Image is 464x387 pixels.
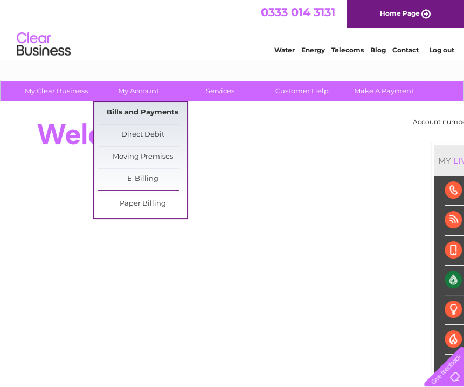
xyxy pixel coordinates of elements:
[176,81,265,101] a: Services
[98,193,187,215] a: Paper Billing
[98,124,187,146] a: Direct Debit
[98,168,187,190] a: E-Billing
[98,102,187,124] a: Bills and Payments
[12,81,101,101] a: My Clear Business
[428,46,454,54] a: Log out
[94,81,183,101] a: My Account
[340,81,428,101] a: Make A Payment
[274,46,295,54] a: Water
[301,46,325,54] a: Energy
[392,46,419,54] a: Contact
[370,46,386,54] a: Blog
[331,46,364,54] a: Telecoms
[98,146,187,168] a: Moving Premises
[16,28,71,61] img: logo.png
[258,81,347,101] a: Customer Help
[261,5,335,19] a: 0333 014 3131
